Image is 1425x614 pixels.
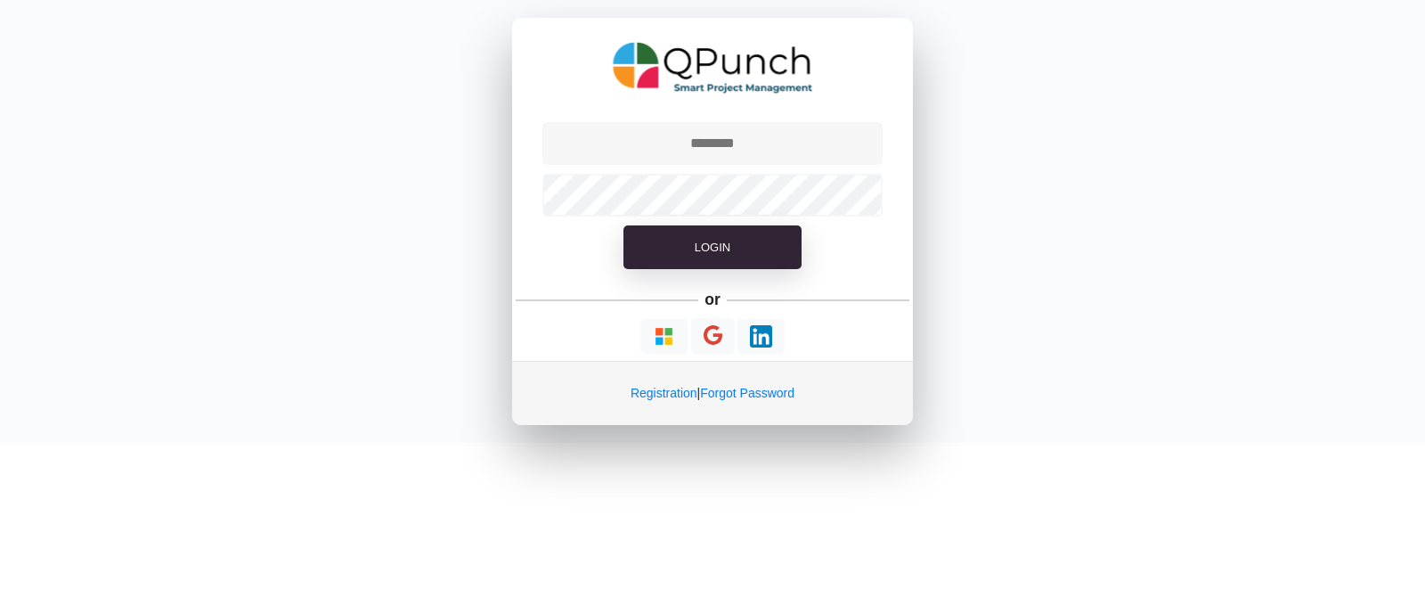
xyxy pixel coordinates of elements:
a: Registration [631,386,697,400]
button: Continue With Google [691,318,735,355]
img: QPunch [613,36,813,100]
img: Loading... [653,325,675,348]
img: Loading... [750,325,772,348]
div: | [512,361,913,425]
h5: or [702,287,724,312]
span: Login [695,241,730,254]
button: Login [623,225,802,270]
button: Continue With LinkedIn [737,319,785,354]
a: Forgot Password [700,386,794,400]
button: Continue With Microsoft Azure [640,319,688,354]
